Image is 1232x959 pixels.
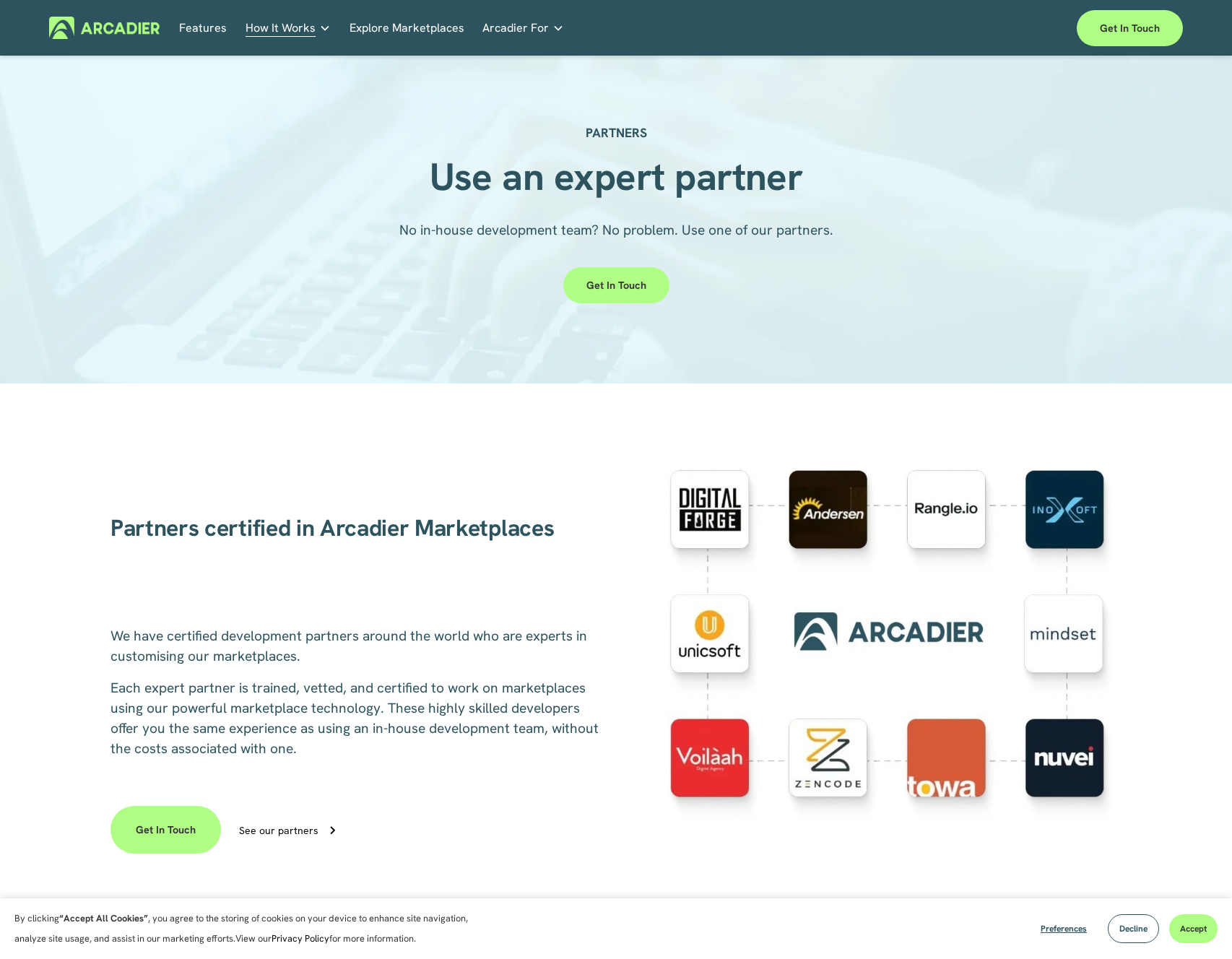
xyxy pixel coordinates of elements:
[1077,10,1183,46] a: Get in touch
[246,17,331,39] a: folder dropdown
[110,513,554,543] span: Partners certified in Arcadier Marketplaces
[59,912,148,924] strong: “Accept All Cookies”
[586,124,647,141] strong: PARTNERS
[179,17,227,39] a: Features
[49,17,160,39] img: Arcadier
[399,221,833,239] span: No in-house development team? No problem. Use one of our partners.
[239,825,318,836] div: See our partners
[110,806,221,854] a: Get in touch
[1108,914,1159,943] button: Decline
[482,18,549,38] span: Arcadier For
[1030,914,1098,943] button: Preferences
[1041,923,1087,934] span: Preferences
[239,820,394,839] a: See our partners
[430,152,803,201] strong: Use an expert partner
[482,17,564,39] a: folder dropdown
[14,908,484,949] p: By clicking , you agree to the storing of cookies on your device to enhance site navigation, anal...
[246,18,316,38] span: How It Works
[1119,923,1148,934] span: Decline
[272,932,329,945] a: Privacy Policy
[563,267,669,303] a: Get in touch
[110,679,602,758] span: Each expert partner is trained, vetted, and certified to work on marketplaces using our powerful ...
[1160,890,1232,959] iframe: Chat Widget
[350,17,464,39] a: Explore Marketplaces
[110,627,591,665] span: We have certified development partners around the world who are experts in customising our market...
